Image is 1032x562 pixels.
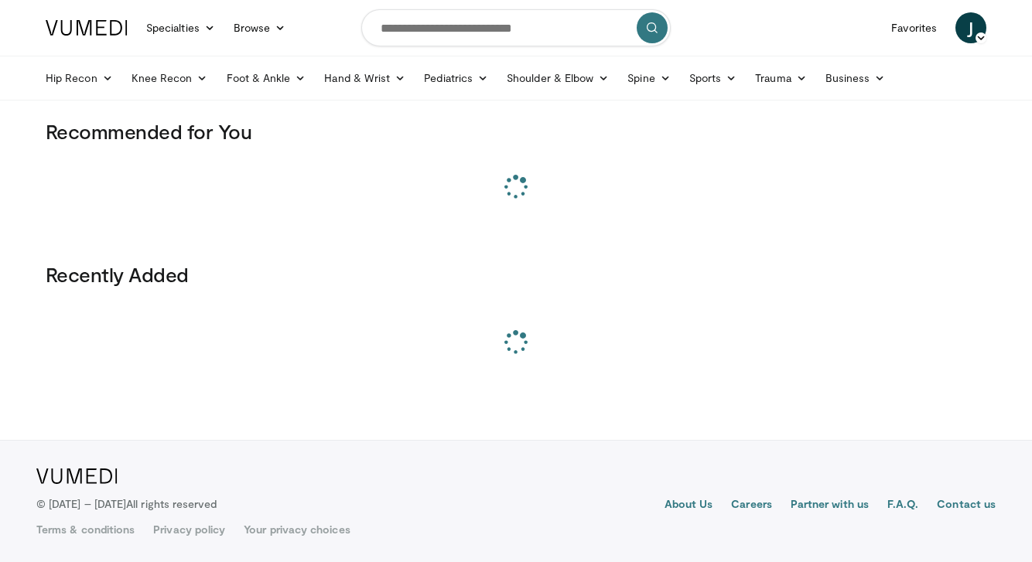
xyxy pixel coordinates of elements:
a: About Us [665,496,713,515]
h3: Recently Added [46,262,986,287]
a: Your privacy choices [244,522,350,537]
img: VuMedi Logo [46,20,128,36]
a: J [955,12,986,43]
a: Careers [731,496,772,515]
a: Pediatrics [415,63,497,94]
a: Knee Recon [122,63,217,94]
a: Privacy policy [153,522,225,537]
a: Shoulder & Elbow [497,63,618,94]
a: F.A.Q. [887,496,918,515]
img: VuMedi Logo [36,468,118,484]
a: Favorites [882,12,946,43]
p: © [DATE] – [DATE] [36,496,217,512]
a: Browse [224,12,296,43]
a: Spine [618,63,679,94]
a: Specialties [137,12,224,43]
a: Hip Recon [36,63,122,94]
a: Foot & Ankle [217,63,316,94]
a: Partner with us [791,496,869,515]
h3: Recommended for You [46,119,986,144]
a: Terms & conditions [36,522,135,537]
a: Sports [680,63,747,94]
a: Business [816,63,895,94]
a: Contact us [937,496,996,515]
a: Trauma [746,63,816,94]
span: All rights reserved [126,497,217,510]
a: Hand & Wrist [315,63,415,94]
input: Search topics, interventions [361,9,671,46]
